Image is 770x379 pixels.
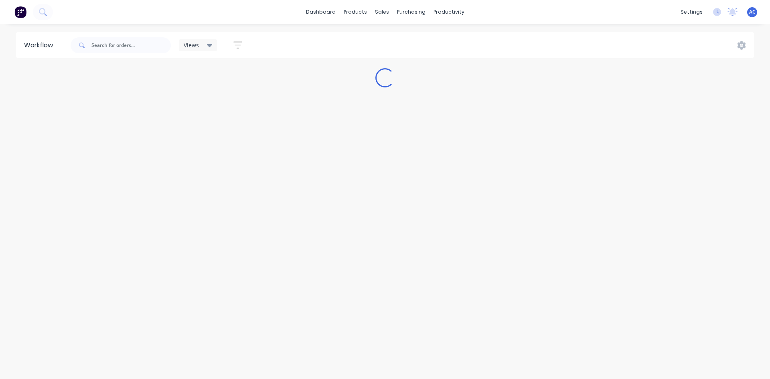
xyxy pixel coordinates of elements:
[24,41,57,50] div: Workflow
[430,6,468,18] div: productivity
[14,6,26,18] img: Factory
[393,6,430,18] div: purchasing
[371,6,393,18] div: sales
[677,6,707,18] div: settings
[91,37,171,53] input: Search for orders...
[184,41,199,49] span: Views
[749,8,756,16] span: AC
[340,6,371,18] div: products
[302,6,340,18] a: dashboard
